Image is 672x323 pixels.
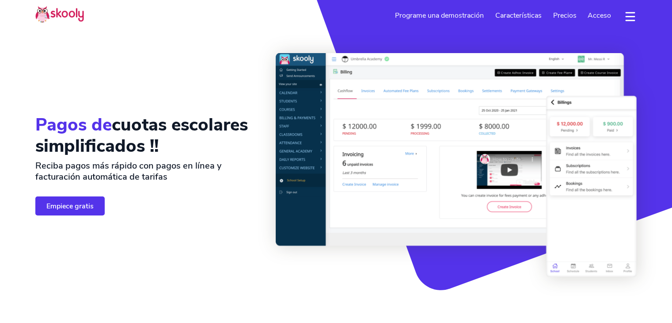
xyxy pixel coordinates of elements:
[35,113,112,137] span: Pagos de
[276,53,637,277] img: Facturación, facturación, sistema de pagos y software de la <span class='notranslate'>Skooly - Sk...
[588,11,611,20] span: Acceso
[390,8,490,23] a: Programe una demostración
[582,8,617,23] a: Acceso
[553,11,577,20] span: Precios
[547,8,582,23] a: Precios
[35,196,105,215] a: Empiece gratis
[490,8,547,23] a: Características
[35,160,262,182] h2: Reciba pagos más rápido con pagos en línea y facturación automática de tarifas
[35,6,84,23] img: Skooly
[35,114,262,157] h1: cuotas escolares simplificados !!
[624,6,637,27] button: dropdown menu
